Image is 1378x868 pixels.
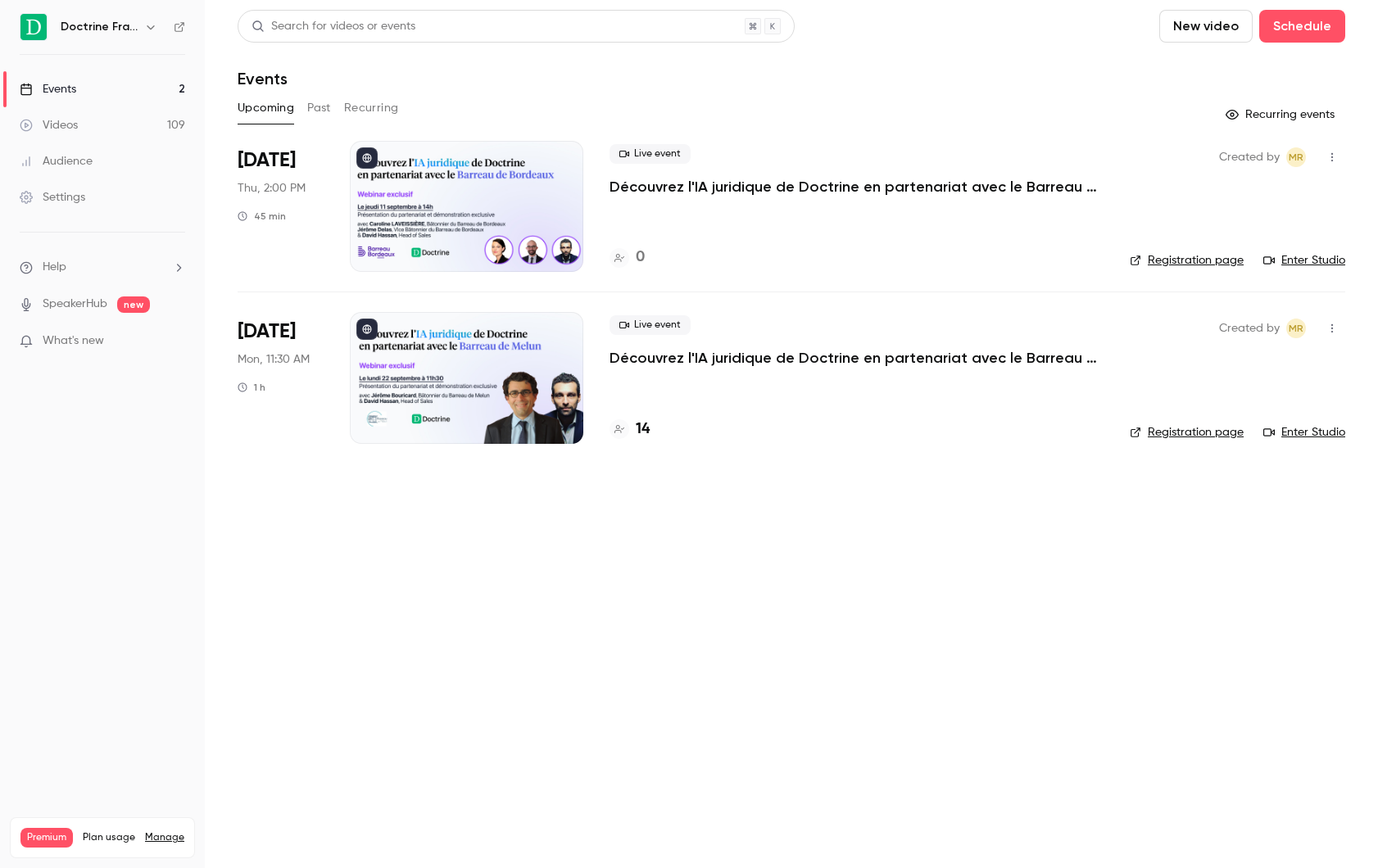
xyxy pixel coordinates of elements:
span: Live event [610,144,691,164]
div: Events [20,81,76,97]
span: Created by [1219,319,1280,338]
a: Découvrez l'IA juridique de Doctrine en partenariat avec le Barreau de Bordeaux [610,177,1101,197]
button: Recurring events [1218,102,1345,128]
div: Videos [20,117,78,133]
a: 0 [610,246,645,269]
span: Premium [20,828,73,848]
div: 45 min [238,210,286,223]
span: Thu, 2:00 PM [238,180,306,197]
img: Doctrine France [20,14,47,40]
a: Enter Studio [1263,252,1345,269]
h6: Doctrine France [61,19,138,35]
span: Mon, 11:30 AM [238,351,310,368]
span: MR [1289,147,1303,167]
div: Settings [20,189,85,206]
span: [DATE] [238,147,296,174]
div: Audience [20,153,93,170]
a: Registration page [1130,252,1244,269]
span: new [117,296,150,313]
span: Marguerite Rubin de Cervens [1286,319,1306,338]
h1: Events [238,69,288,88]
a: 14 [610,418,650,441]
a: Manage [145,831,184,844]
a: SpeakerHub [43,296,107,313]
a: Registration page [1130,424,1244,441]
span: Created by [1219,147,1280,167]
button: Schedule [1259,10,1345,43]
span: Plan usage [83,831,135,844]
div: Search for videos or events [252,18,415,35]
span: Live event [610,315,691,335]
button: New video [1159,10,1253,43]
div: Sep 22 Mon, 11:30 AM (Europe/Paris) [238,312,324,443]
span: MR [1289,319,1303,338]
span: Help [43,259,66,276]
div: Sep 11 Thu, 2:00 PM (Europe/Paris) [238,141,324,272]
span: [DATE] [238,319,296,345]
button: Recurring [344,95,399,121]
h4: 0 [636,246,645,269]
div: 1 h [238,381,265,394]
button: Past [307,95,331,121]
span: What's new [43,332,104,350]
a: Enter Studio [1263,424,1345,441]
a: Découvrez l'IA juridique de Doctrine en partenariat avec le Barreau de Melun [610,348,1101,368]
span: Marguerite Rubin de Cervens [1286,147,1306,167]
h4: 14 [636,418,650,441]
li: help-dropdown-opener [20,259,185,276]
button: Upcoming [238,95,294,121]
iframe: Noticeable Trigger [165,334,185,349]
